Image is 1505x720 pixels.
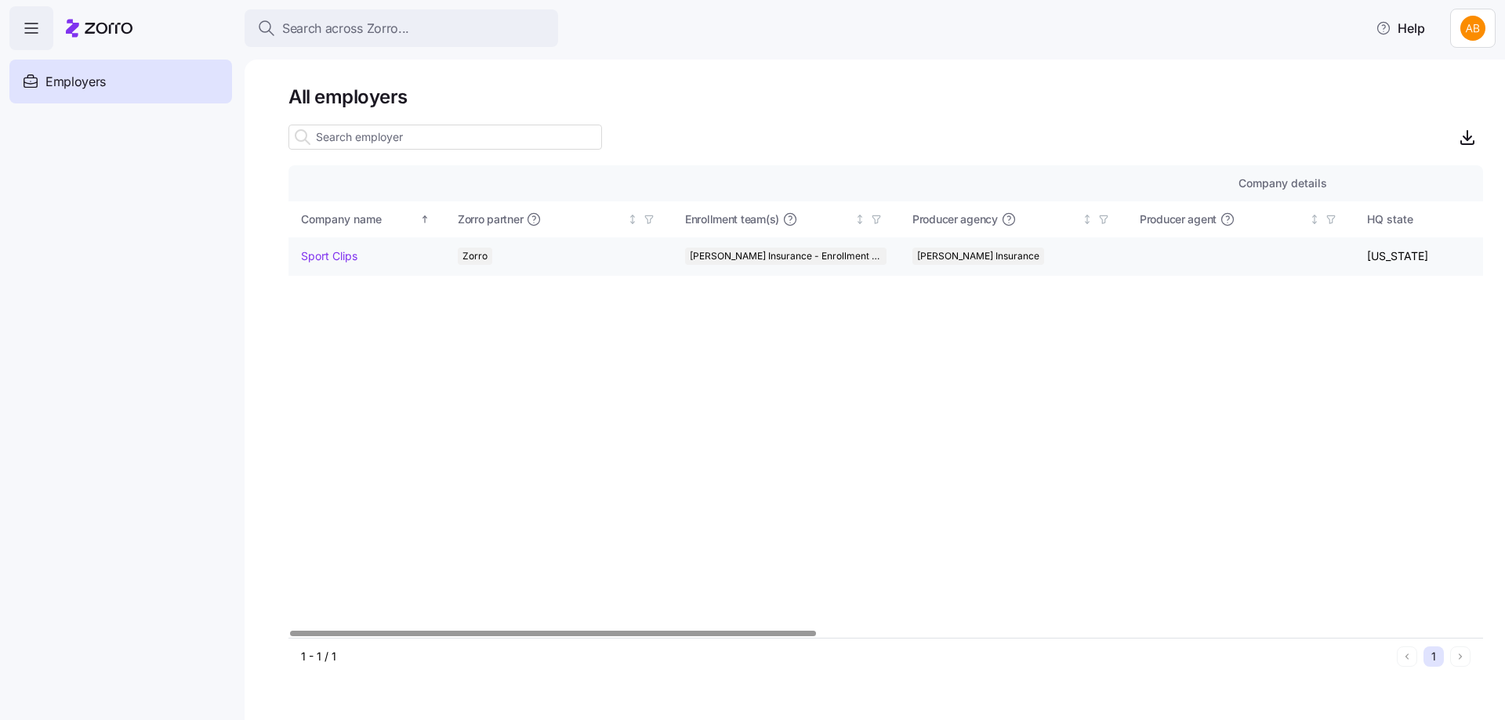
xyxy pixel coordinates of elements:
[282,19,409,38] span: Search across Zorro...
[458,212,523,227] span: Zorro partner
[1309,214,1320,225] div: Not sorted
[445,201,673,237] th: Zorro partnerNot sorted
[301,211,417,228] div: Company name
[288,125,602,150] input: Search employer
[301,649,1391,664] div: 1 - 1 / 1
[900,201,1127,237] th: Producer agencyNot sorted
[288,85,1483,109] h1: All employers
[627,214,638,225] div: Not sorted
[1397,646,1417,667] button: Previous page
[1127,201,1354,237] th: Producer agentNot sorted
[1450,646,1471,667] button: Next page
[245,9,558,47] button: Search across Zorro...
[9,60,232,103] a: Employers
[917,248,1039,265] span: [PERSON_NAME] Insurance
[1363,13,1438,44] button: Help
[1376,19,1425,38] span: Help
[1460,16,1485,41] img: 42a6513890f28a9d591cc60790ab6045
[301,248,357,264] a: Sport Clips
[673,201,900,237] th: Enrollment team(s)Not sorted
[419,214,430,225] div: Sorted ascending
[912,212,998,227] span: Producer agency
[854,214,865,225] div: Not sorted
[1082,214,1093,225] div: Not sorted
[690,248,882,265] span: [PERSON_NAME] Insurance - Enrollment Team
[685,212,779,227] span: Enrollment team(s)
[1140,212,1217,227] span: Producer agent
[1423,646,1444,667] button: 1
[462,248,488,265] span: Zorro
[288,201,445,237] th: Company nameSorted ascending
[45,72,106,92] span: Employers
